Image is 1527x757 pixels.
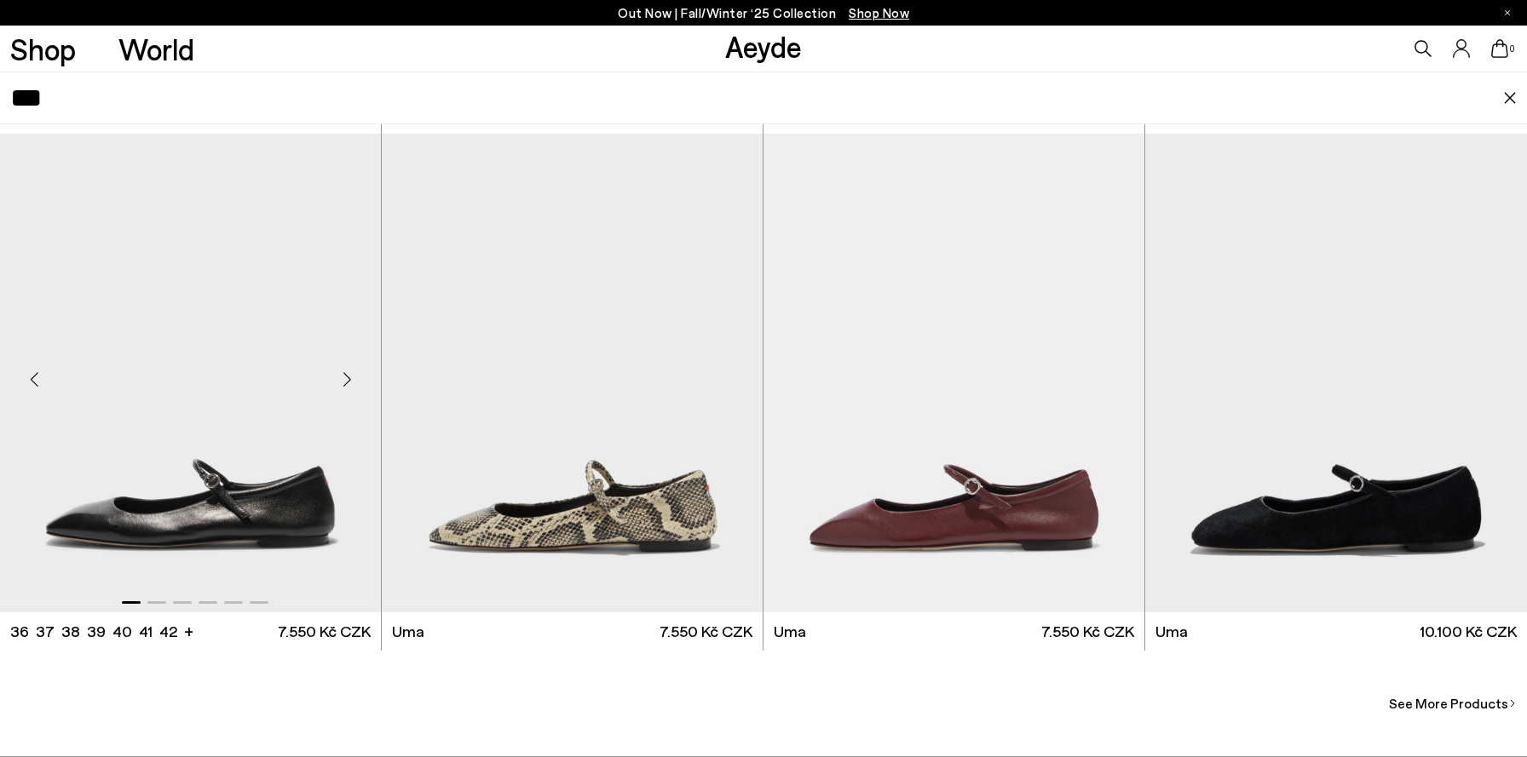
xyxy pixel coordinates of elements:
[849,5,909,20] span: Navigate to /collections/new-in
[118,34,194,64] a: World
[112,621,132,642] li: 40
[1389,651,1527,714] a: See More Products
[763,134,1144,612] div: 1 / 6
[382,612,763,651] a: Uma 7.550 Kč CZK
[774,621,806,642] span: Uma
[9,354,60,405] div: Previous slide
[382,134,763,612] img: Uma Mary-Janes Flats
[1508,699,1517,708] img: svg%3E
[139,621,153,642] li: 41
[61,621,80,642] li: 38
[1145,134,1527,612] img: Uma Ponyhair Flats
[382,134,763,612] a: Next slide Previous slide
[618,3,909,24] p: Out Now | Fall/Winter ‘25 Collection
[763,134,1144,612] img: Uma Mary-Jane Flats
[278,621,371,642] span: 7.550 Kč CZK
[763,612,1144,651] a: Uma 7.550 Kč CZK
[1145,134,1527,612] div: 1 / 5
[184,619,193,642] li: +
[159,621,177,642] li: 42
[1503,92,1517,104] img: close.svg
[321,354,372,405] div: Next slide
[87,621,106,642] li: 39
[382,134,763,612] div: 1 / 6
[725,28,802,64] a: Aeyde
[1389,693,1508,714] span: See More Products
[1491,39,1508,58] a: 0
[1145,134,1527,612] a: Next slide Previous slide
[36,621,55,642] li: 37
[763,134,1144,612] a: Next slide Previous slide
[1145,612,1527,651] a: Uma 10.100 Kč CZK
[392,621,424,642] span: Uma
[10,34,76,64] a: Shop
[1155,621,1188,642] span: Uma
[10,621,172,642] ul: variant
[660,621,752,642] span: 7.550 Kč CZK
[10,621,29,642] li: 36
[1041,621,1134,642] span: 7.550 Kč CZK
[1420,621,1517,642] span: 10.100 Kč CZK
[1508,44,1517,54] span: 0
